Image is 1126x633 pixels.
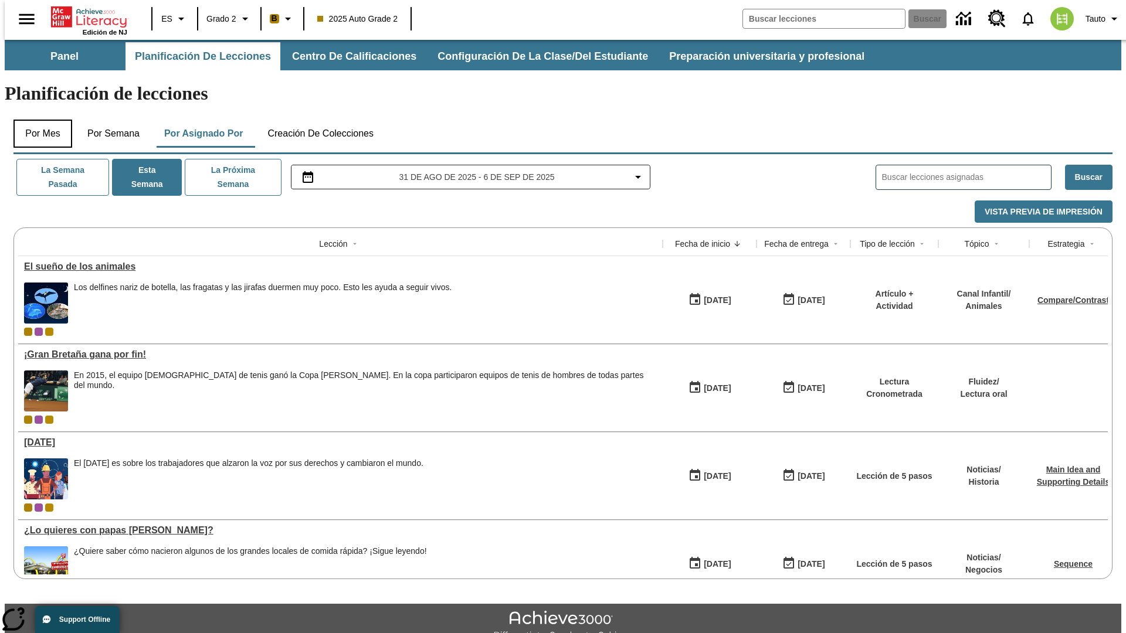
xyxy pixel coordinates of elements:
[24,437,657,448] a: Día del Trabajo, Lecciones
[24,328,32,336] div: Clase actual
[1050,7,1074,30] img: avatar image
[1054,559,1093,569] a: Sequence
[51,5,127,29] a: Portada
[24,370,68,411] img: Tenista británico Andy Murray extendiendo todo su cuerpo para alcanzar una pelota durante un part...
[981,3,1013,35] a: Centro de recursos, Se abrirá en una pestaña nueva.
[798,293,825,308] div: [DATE]
[74,546,427,587] span: ¿Quiere saber cómo nacieron algunos de los grandes locales de comida rápida? ¡Sigue leyendo!
[882,169,1051,186] input: Buscar lecciones asignadas
[126,42,280,70] button: Planificación de lecciones
[704,557,731,571] div: [DATE]
[206,13,236,25] span: Grado 2
[35,503,43,512] div: OL 2025 Auto Grade 3
[798,469,825,484] div: [DATE]
[778,553,829,575] button: 07/03/26: Último día en que podrá accederse la lección
[24,283,68,324] img: Fotos de una fragata, dos delfines nariz de botella y una jirafa sobre un fondo de noche estrellada.
[59,615,110,624] span: Support Offline
[319,238,347,250] div: Lección
[24,546,68,587] img: Uno de los primeros locales de McDonald's, con el icónico letrero rojo y los arcos amarillos.
[24,261,657,272] div: El sueño de los animales
[730,237,744,251] button: Sort
[13,120,72,148] button: Por mes
[5,40,1121,70] div: Subbarra de navegación
[856,288,932,312] p: Artículo + Actividad
[45,328,53,336] div: New 2025 class
[778,289,829,311] button: 09/02/25: Último día en que podrá accederse la lección
[949,3,981,35] a: Centro de información
[428,42,657,70] button: Configuración de la clase/del estudiante
[5,42,875,70] div: Subbarra de navegación
[829,237,843,251] button: Sort
[202,8,257,29] button: Grado: Grado 2, Elige un grado
[1043,4,1081,34] button: Escoja un nuevo avatar
[24,437,657,448] div: Día del Trabajo
[743,9,905,28] input: Buscar campo
[74,458,423,468] div: El [DATE] es sobre los trabajadores que alzaron la voz por sus derechos y cambiaron el mundo.
[296,170,646,184] button: Seleccione el intervalo de fechas opción del menú
[1047,238,1084,250] div: Estrategia
[112,159,182,196] button: Esta semana
[966,464,1000,476] p: Noticias /
[964,238,989,250] div: Tópico
[778,465,829,487] button: 09/07/25: Último día en que podrá accederse la lección
[265,8,300,29] button: Boost El color de la clase es anaranjado claro. Cambiar el color de la clase.
[960,388,1007,400] p: Lectura oral
[1085,237,1099,251] button: Sort
[74,546,427,556] div: ¿Quiere saber cómo nacieron algunos de los grandes locales de comida rápida? ¡Sigue leyendo!
[161,13,172,25] span: ES
[856,376,932,400] p: Lectura Cronometrada
[9,2,44,36] button: Abrir el menú lateral
[24,416,32,424] div: Clase actual
[83,29,127,36] span: Edición de NJ
[684,553,735,575] button: 07/26/25: Primer día en que estuvo disponible la lección
[74,370,657,390] div: En 2015, el equipo [DEMOGRAPHIC_DATA] de tenis ganó la Copa [PERSON_NAME]. En la copa participaro...
[704,381,731,396] div: [DATE]
[1037,465,1110,486] a: Main Idea and Supporting Details
[957,300,1011,312] p: Animales
[24,525,657,536] div: ¿Lo quieres con papas fritas?
[957,288,1011,300] p: Canal Infantil /
[78,120,149,148] button: Por semana
[684,377,735,399] button: 09/01/25: Primer día en que estuvo disponible la lección
[1065,165,1113,190] button: Buscar
[1086,13,1105,25] span: Tauto
[856,558,932,570] p: Lección de 5 pasos
[74,370,657,411] span: En 2015, el equipo británico de tenis ganó la Copa Davis. En la copa participaron equipos de teni...
[631,170,645,184] svg: Collapse Date Range Filter
[798,557,825,571] div: [DATE]
[915,237,929,251] button: Sort
[778,377,829,399] button: 09/07/25: Último día en que podrá accederse la lección
[35,416,43,424] span: OL 2025 Auto Grade 3
[74,283,452,292] div: Los delfines nariz de botella, las fragatas y las jirafas duermen muy poco. Esto les ayuda a segu...
[24,349,657,360] a: ¡Gran Bretaña gana por fin!, Lecciones
[860,238,915,250] div: Tipo de lección
[45,416,53,424] div: New 2025 class
[24,525,657,536] a: ¿Lo quieres con papas fritas?, Lecciones
[45,503,53,512] div: New 2025 class
[24,503,32,512] div: Clase actual
[6,42,123,70] button: Panel
[24,349,657,360] div: ¡Gran Bretaña gana por fin!
[798,381,825,396] div: [DATE]
[74,458,423,499] div: El Día del Trabajo es sobre los trabajadores que alzaron la voz por sus derechos y cambiaron el m...
[24,261,657,272] a: El sueño de los animales, Lecciones
[5,83,1121,104] h1: Planificación de lecciones
[965,552,1002,564] p: Noticias /
[156,8,194,29] button: Lenguaje: ES, Selecciona un idioma
[704,293,731,308] div: [DATE]
[155,120,253,148] button: Por asignado por
[185,159,281,196] button: La próxima semana
[660,42,874,70] button: Preparación universitaria y profesional
[16,159,109,196] button: La semana pasada
[258,120,383,148] button: Creación de colecciones
[965,564,1002,576] p: Negocios
[35,328,43,336] div: OL 2025 Auto Grade 3
[51,4,127,36] div: Portada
